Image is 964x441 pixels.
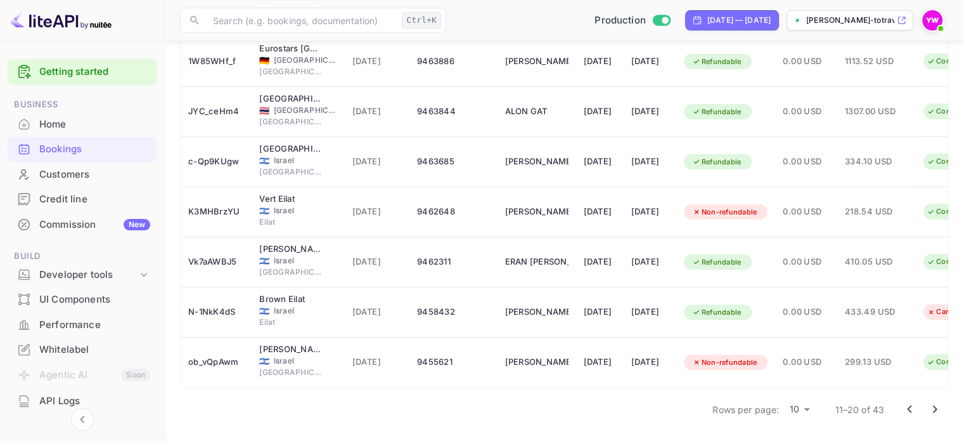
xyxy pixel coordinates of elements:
[352,305,402,319] span: [DATE]
[274,105,337,116] span: [GEOGRAPHIC_DATA]
[417,252,489,272] div: 9462311
[39,142,150,157] div: Bookings
[8,59,157,85] div: Getting started
[188,302,244,322] div: N-1NkK4dS
[39,293,150,307] div: UI Components
[584,51,616,72] div: [DATE]
[259,307,269,315] span: Israel
[584,152,616,172] div: [DATE]
[188,102,244,122] div: JYC_ceHm4
[188,352,244,372] div: ob_vQpAwm
[8,264,157,286] div: Developer tools
[39,168,150,182] div: Customers
[8,338,157,361] a: Whitelabel
[8,313,157,338] div: Performance
[922,397,948,422] button: Go to next page
[259,357,269,365] span: Israel
[8,389,157,412] a: API Logs
[8,287,157,311] a: UI Components
[417,102,489,122] div: 9463844
[8,213,157,236] a: CommissionNew
[584,352,616,372] div: [DATE]
[845,355,908,369] span: 299.13 USD
[259,107,269,115] span: Thailand
[8,162,157,187] div: Customers
[684,254,750,270] div: Refundable
[352,155,402,169] span: [DATE]
[684,204,766,220] div: Non-refundable
[352,105,402,119] span: [DATE]
[505,302,569,322] div: AVIEL COHEN
[188,51,244,72] div: 1W85WHf_f
[922,10,942,30] img: Yahav Winkler
[259,216,323,228] span: Eilat
[259,243,323,256] div: David InterContinental Tel Aviv, an IHG Hotel
[8,162,157,186] a: Customers
[594,13,646,28] span: Production
[783,155,829,169] span: 0.00 USD
[684,154,750,170] div: Refundable
[845,255,908,269] span: 410.05 USD
[8,313,157,336] a: Performance
[39,192,150,207] div: Credit line
[39,65,150,79] a: Getting started
[584,252,616,272] div: [DATE]
[8,338,157,362] div: Whitelabel
[71,408,94,431] button: Collapse navigation
[39,268,138,282] div: Developer tools
[259,257,269,265] span: Israel
[352,255,402,269] span: [DATE]
[845,205,908,219] span: 218.54 USD
[39,218,150,232] div: Commission
[684,54,750,70] div: Refundable
[274,155,337,166] span: Israel
[631,152,669,172] div: [DATE]
[8,249,157,263] span: Build
[684,104,750,120] div: Refundable
[505,152,569,172] div: HEMO KARIN
[39,394,150,409] div: API Logs
[259,317,323,328] span: Eilat
[259,116,323,128] span: [GEOGRAPHIC_DATA]
[259,267,323,278] span: [GEOGRAPHIC_DATA]
[259,343,323,356] div: Alberto by Isrotel Design
[124,219,150,230] div: New
[274,55,337,66] span: [GEOGRAPHIC_DATA]
[783,205,829,219] span: 0.00 USD
[835,403,884,416] p: 11–20 of 43
[352,355,402,369] span: [DATE]
[505,102,569,122] div: ALON GAT
[8,389,157,414] div: API Logs
[845,305,908,319] span: 433.49 USD
[897,397,922,422] button: Go to previous page
[8,187,157,212] div: Credit line
[39,343,150,357] div: Whitelabel
[274,305,337,317] span: Israel
[259,166,323,178] span: [GEOGRAPHIC_DATA]
[259,193,323,206] div: Vert Eilat
[274,255,337,267] span: Israel
[505,352,569,372] div: KFIR OHANA
[8,112,157,136] a: Home
[505,252,569,272] div: ERAN DAVID ATTHAR
[259,157,269,165] span: Israel
[584,102,616,122] div: [DATE]
[417,302,489,322] div: 9458432
[783,255,829,269] span: 0.00 USD
[274,355,337,367] span: Israel
[417,352,489,372] div: 9455621
[707,15,771,26] div: [DATE] — [DATE]
[631,352,669,372] div: [DATE]
[783,355,829,369] span: 0.00 USD
[259,143,323,155] div: Port Tower by Isrotel Design
[783,105,829,119] span: 0.00 USD
[712,403,779,416] p: Rows per page:
[417,202,489,222] div: 9462648
[8,187,157,211] a: Credit line
[10,10,112,30] img: LiteAPI logo
[402,12,441,29] div: Ctrl+K
[259,367,323,378] span: [GEOGRAPHIC_DATA]
[205,8,397,33] input: Search (e.g. bookings, documentation)
[8,213,157,237] div: CommissionNew
[39,117,150,132] div: Home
